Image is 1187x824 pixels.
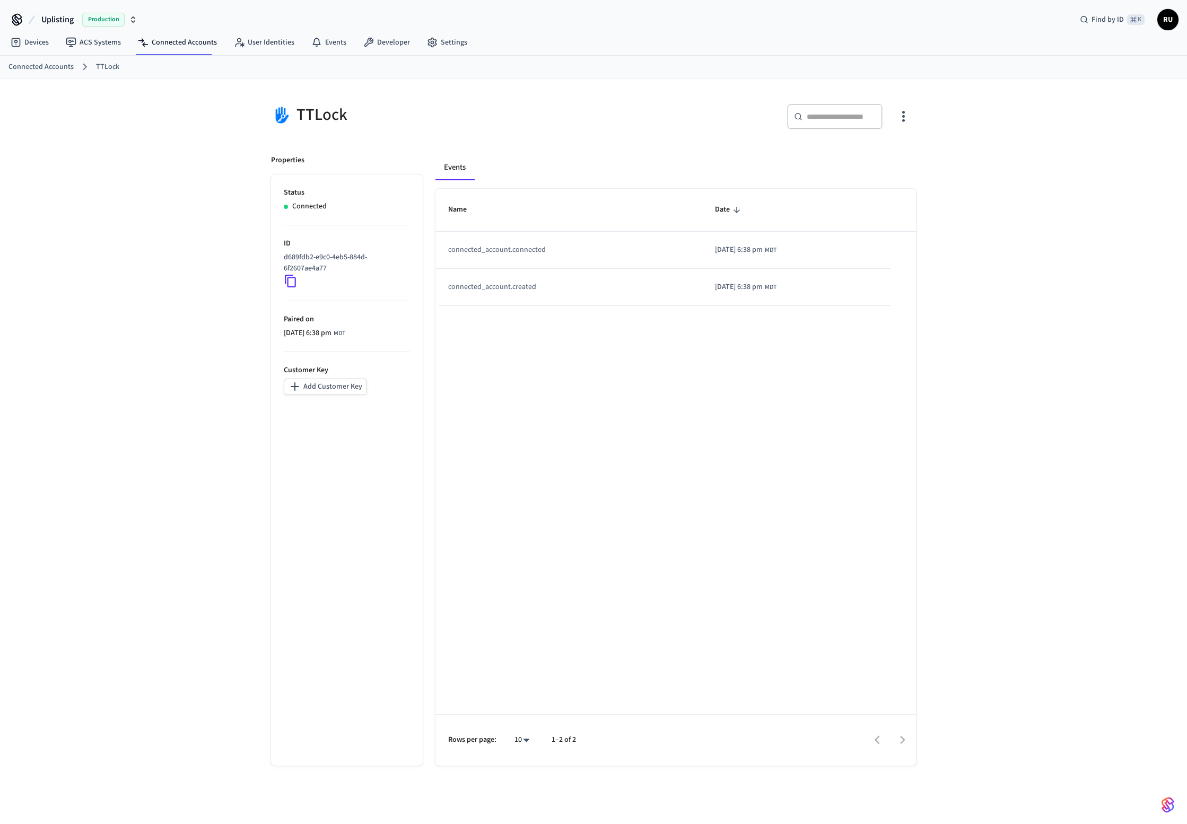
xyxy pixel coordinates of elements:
div: 10 [509,732,535,748]
div: America/Denver [715,282,776,293]
a: Connected Accounts [8,62,74,73]
div: America/Denver [284,328,345,339]
p: ID [284,238,410,249]
p: d689fdb2-e9c0-4eb5-884d-6f2607ae4a77 [284,252,406,274]
td: connected_account.connected [435,232,702,269]
img: TTLock Logo, Square [271,104,292,126]
span: Name [448,201,481,218]
p: Properties [271,155,304,166]
a: Settings [418,33,476,52]
a: TTLock [96,62,119,73]
span: [DATE] 6:38 pm [284,328,331,339]
a: Developer [355,33,418,52]
a: Devices [2,33,57,52]
div: America/Denver [715,244,776,256]
span: Date [715,201,744,218]
td: connected_account.created [435,269,702,306]
div: Find by ID⌘ K [1071,10,1153,29]
span: RU [1158,10,1177,29]
a: Events [303,33,355,52]
button: Add Customer Key [284,379,367,395]
button: Events [435,155,474,180]
span: [DATE] 6:38 pm [715,244,763,256]
p: Connected [292,201,327,212]
p: Rows per page: [448,734,496,746]
span: Uplisting [41,13,74,26]
p: Status [284,187,410,198]
span: Find by ID [1092,14,1124,25]
div: connected account tabs [435,155,916,180]
p: Paired on [284,314,410,325]
p: Customer Key [284,365,410,376]
div: TTLock [271,104,587,126]
span: ⌘ K [1127,14,1145,25]
p: 1–2 of 2 [552,734,576,746]
span: MDT [765,283,776,292]
span: [DATE] 6:38 pm [715,282,763,293]
a: User Identities [225,33,303,52]
span: Production [82,13,125,27]
a: Connected Accounts [129,33,225,52]
table: sticky table [435,189,916,305]
span: MDT [334,329,345,338]
img: SeamLogoGradient.69752ec5.svg [1162,796,1174,813]
a: ACS Systems [57,33,129,52]
span: MDT [765,246,776,255]
button: RU [1157,9,1179,30]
